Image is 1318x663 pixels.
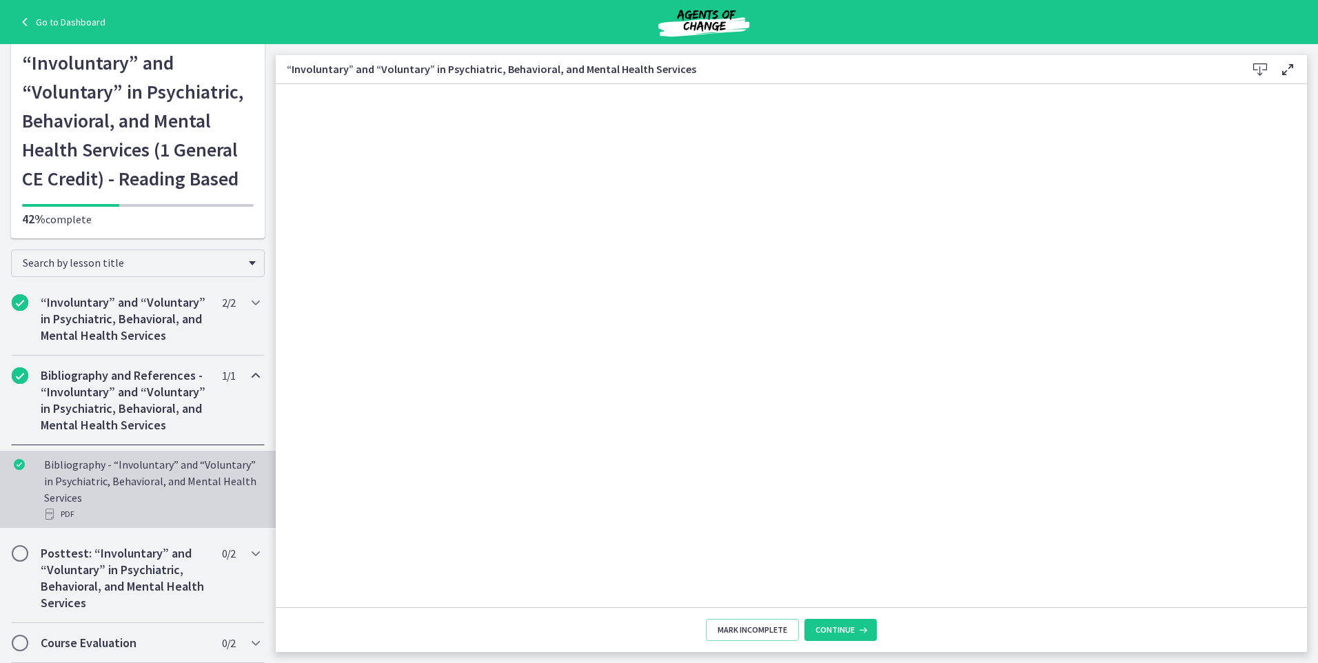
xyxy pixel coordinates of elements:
span: 0 / 2 [222,635,235,651]
p: complete [22,211,254,227]
h2: Posttest: “Involuntary” and “Voluntary” in Psychiatric, Behavioral, and Mental Health Services [41,545,209,611]
div: Bibliography - “Involuntary” and “Voluntary” in Psychiatric, Behavioral, and Mental Health Services [44,456,259,522]
span: Search by lesson title [23,256,242,269]
span: 1 / 1 [222,367,235,384]
i: Completed [14,459,25,470]
img: Agents of Change [621,6,787,39]
div: Search by lesson title [11,249,265,277]
span: 0 / 2 [222,545,235,562]
i: Completed [12,367,28,384]
button: Mark Incomplete [706,619,799,641]
h1: “Involuntary” and “Voluntary” in Psychiatric, Behavioral, and Mental Health Services (1 General C... [22,48,254,193]
span: 2 / 2 [222,294,235,311]
i: Completed [12,294,28,311]
h3: “Involuntary” and “Voluntary” in Psychiatric, Behavioral, and Mental Health Services [287,61,1224,77]
span: 42% [22,211,45,227]
div: PDF [44,506,259,522]
span: Mark Incomplete [718,624,787,635]
h2: Course Evaluation [41,635,209,651]
button: Continue [804,619,877,641]
a: Go to Dashboard [17,14,105,30]
h2: “Involuntary” and “Voluntary” in Psychiatric, Behavioral, and Mental Health Services [41,294,209,344]
h2: Bibliography and References - “Involuntary” and “Voluntary” in Psychiatric, Behavioral, and Menta... [41,367,209,433]
span: Continue [815,624,855,635]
